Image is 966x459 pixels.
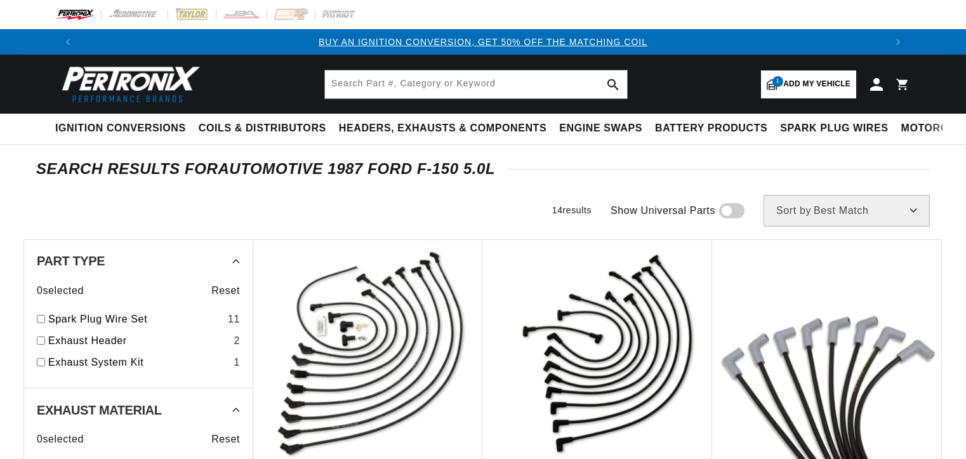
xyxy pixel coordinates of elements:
a: Exhaust System Kit [48,354,228,371]
span: Reset [211,431,240,448]
a: BUY AN IGNITION CONVERSION, GET 50% OFF THE MATCHING COIL [319,37,647,47]
summary: Battery Products [649,114,774,143]
summary: Coils & Distributors [192,114,333,143]
a: 1Add my vehicle [761,70,856,98]
span: Add my vehicle [783,78,850,90]
span: 1 [772,76,783,87]
span: Part Type [37,255,105,267]
span: Battery Products [655,122,767,135]
summary: Engine Swaps [553,114,649,143]
div: Announcement [81,35,885,49]
span: Show Universal Parts [611,203,715,219]
select: Sort by [764,195,930,227]
button: search button [599,70,627,98]
span: Spark Plug Wires [780,122,888,135]
span: Exhaust Material [37,404,162,416]
button: Translation missing: en.sections.announcements.next_announcement [885,29,911,55]
a: Spark Plug Wire Set [48,311,223,328]
span: Engine Swaps [559,122,642,135]
button: Translation missing: en.sections.announcements.previous_announcement [55,29,81,55]
span: 14 results [552,205,592,215]
div: 11 [228,311,240,328]
div: SEARCH RESULTS FOR Automotive 1987 Ford F-150 5.0L [36,163,930,175]
span: Reset [211,283,240,299]
span: Sort by [776,206,811,216]
summary: Ignition Conversions [55,114,192,143]
span: 0 selected [37,283,84,299]
summary: Spark Plug Wires [774,114,894,143]
a: Exhaust Header [48,333,228,349]
img: Pertronix [55,62,201,106]
span: Headers, Exhausts & Components [339,122,546,135]
span: Ignition Conversions [55,122,186,135]
span: 0 selected [37,431,84,448]
slideshow-component: Translation missing: en.sections.announcements.announcement_bar [23,29,943,55]
div: 2 [234,333,240,349]
div: 1 [234,354,240,371]
summary: Headers, Exhausts & Components [333,114,553,143]
input: Search Part #, Category or Keyword [325,70,627,98]
div: 1 of 3 [81,35,885,49]
span: Coils & Distributors [199,122,326,135]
